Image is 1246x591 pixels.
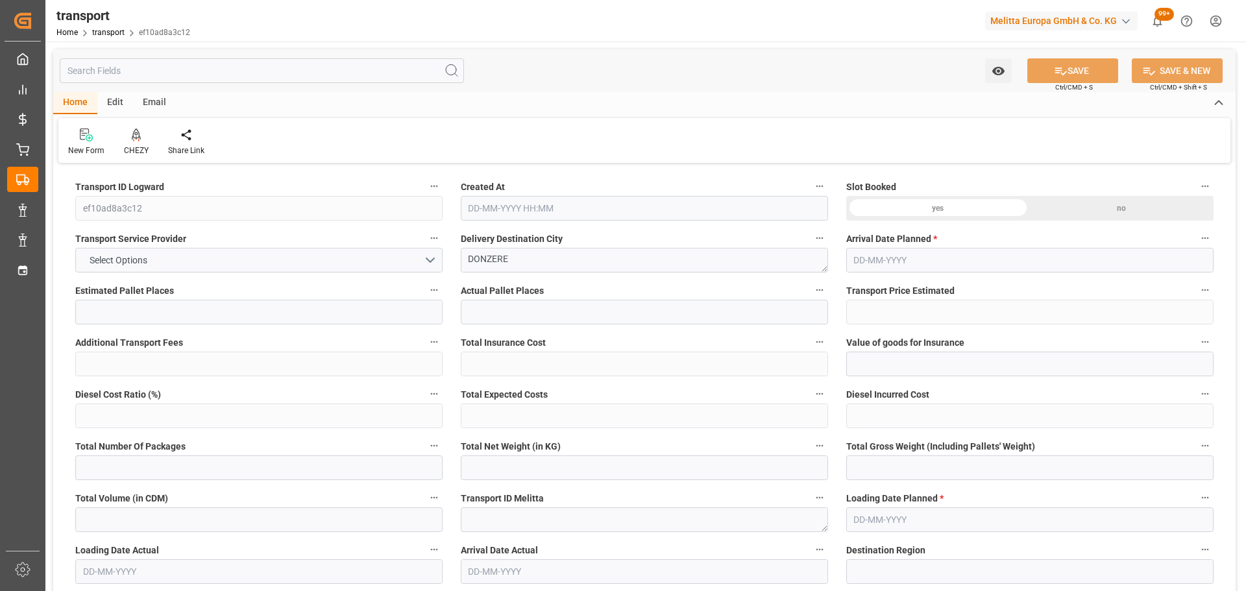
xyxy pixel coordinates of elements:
[461,284,544,298] span: Actual Pallet Places
[75,284,174,298] span: Estimated Pallet Places
[1197,541,1214,558] button: Destination Region
[1143,6,1172,36] button: show 100 new notifications
[461,388,548,402] span: Total Expected Costs
[426,282,443,298] button: Estimated Pallet Places
[75,388,161,402] span: Diesel Cost Ratio (%)
[83,254,154,267] span: Select Options
[56,28,78,37] a: Home
[426,230,443,247] button: Transport Service Provider
[846,440,1035,453] span: Total Gross Weight (Including Pallets' Weight)
[461,232,563,246] span: Delivery Destination City
[1132,58,1223,83] button: SAVE & NEW
[811,282,828,298] button: Actual Pallet Places
[811,230,828,247] button: Delivery Destination City
[1197,178,1214,195] button: Slot Booked
[1030,196,1214,221] div: no
[811,541,828,558] button: Arrival Date Actual
[846,196,1030,221] div: yes
[426,333,443,350] button: Additional Transport Fees
[461,196,828,221] input: DD-MM-YYYY HH:MM
[75,544,159,557] span: Loading Date Actual
[68,145,104,156] div: New Form
[846,388,929,402] span: Diesel Incurred Cost
[426,385,443,402] button: Diesel Cost Ratio (%)
[811,333,828,350] button: Total Insurance Cost
[97,92,133,114] div: Edit
[75,336,183,350] span: Additional Transport Fees
[1197,230,1214,247] button: Arrival Date Planned *
[53,92,97,114] div: Home
[846,507,1214,532] input: DD-MM-YYYY
[124,145,149,156] div: CHEZY
[811,385,828,402] button: Total Expected Costs
[1197,489,1214,506] button: Loading Date Planned *
[75,232,186,246] span: Transport Service Provider
[985,58,1012,83] button: open menu
[811,437,828,454] button: Total Net Weight (in KG)
[60,58,464,83] input: Search Fields
[1150,82,1207,92] span: Ctrl/CMD + Shift + S
[1197,437,1214,454] button: Total Gross Weight (Including Pallets' Weight)
[846,544,925,557] span: Destination Region
[133,92,176,114] div: Email
[461,559,828,584] input: DD-MM-YYYY
[1197,385,1214,402] button: Diesel Incurred Cost
[461,492,544,505] span: Transport ID Melitta
[985,8,1143,33] button: Melitta Europa GmbH & Co. KG
[461,248,828,272] textarea: DONZERE
[846,284,955,298] span: Transport Price Estimated
[846,336,964,350] span: Value of goods for Insurance
[426,437,443,454] button: Total Number Of Packages
[92,28,125,37] a: transport
[75,492,168,505] span: Total Volume (in CDM)
[1172,6,1201,36] button: Help Center
[985,12,1138,30] div: Melitta Europa GmbH & Co. KG
[75,559,443,584] input: DD-MM-YYYY
[846,180,896,194] span: Slot Booked
[461,544,538,557] span: Arrival Date Actual
[56,6,190,25] div: transport
[426,541,443,558] button: Loading Date Actual
[75,180,164,194] span: Transport ID Logward
[75,440,186,453] span: Total Number Of Packages
[426,489,443,506] button: Total Volume (in CDM)
[846,248,1214,272] input: DD-MM-YYYY
[75,248,443,272] button: open menu
[1055,82,1093,92] span: Ctrl/CMD + S
[846,232,937,246] span: Arrival Date Planned
[846,492,944,505] span: Loading Date Planned
[461,336,546,350] span: Total Insurance Cost
[811,489,828,506] button: Transport ID Melitta
[1197,282,1214,298] button: Transport Price Estimated
[461,180,505,194] span: Created At
[1197,333,1214,350] button: Value of goods for Insurance
[811,178,828,195] button: Created At
[1027,58,1118,83] button: SAVE
[426,178,443,195] button: Transport ID Logward
[168,145,204,156] div: Share Link
[1154,8,1174,21] span: 99+
[461,440,561,453] span: Total Net Weight (in KG)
